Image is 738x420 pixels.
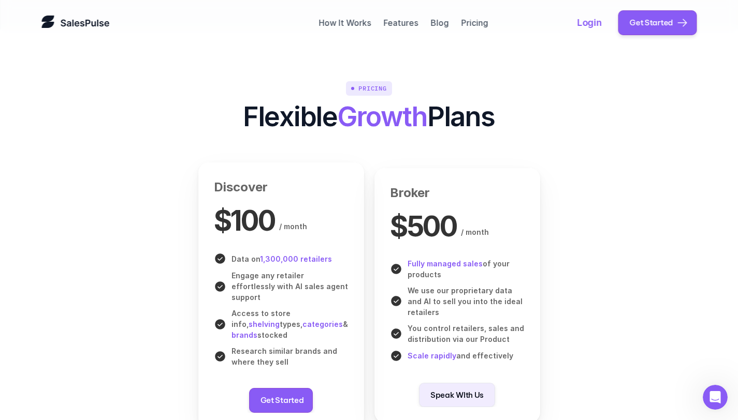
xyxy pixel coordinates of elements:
[231,331,257,339] span: brands
[430,389,484,401] p: Speak WIth Us
[703,385,728,410] iframe: Intercom live chat
[408,334,525,344] p: distribution via our Product
[231,308,349,340] p: Access to store info, types, & stocked
[231,253,349,264] p: 1,300,000 retailers
[249,388,313,412] a: button
[319,18,371,28] a: How It Works
[461,227,489,237] p: / month
[577,16,601,29] p: Login
[231,254,260,263] span: Data on
[302,320,343,328] span: categories
[408,351,456,360] span: Scale rapidly
[408,258,525,280] p: Fully managed sales
[279,221,307,232] p: / month
[337,100,427,133] span: Growth
[629,17,673,28] p: Get Started
[408,323,525,334] p: You control retailers, sales and
[577,16,612,29] a: Login
[214,178,268,197] p: Discover
[408,259,512,279] span: of your products
[461,18,488,28] a: Pricing
[214,207,275,235] p: $100
[261,394,304,406] p: Get Started
[430,18,448,28] a: Blog
[358,83,386,94] p: PRICING
[383,18,418,28] a: Features
[249,320,280,328] span: shelving
[618,10,697,35] a: button
[187,102,552,131] h2: Flexible Plans
[408,285,525,318] p: We use our proprietary data and AI to sell you into the ideal retailers
[390,213,457,241] p: $500
[231,270,349,303] p: Engage any retailer effortlessly with AI sales agent support
[408,350,525,361] p: and effectively
[231,346,349,367] p: Research similar brands and where they sell
[390,184,430,202] p: Broker
[419,383,495,407] a: button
